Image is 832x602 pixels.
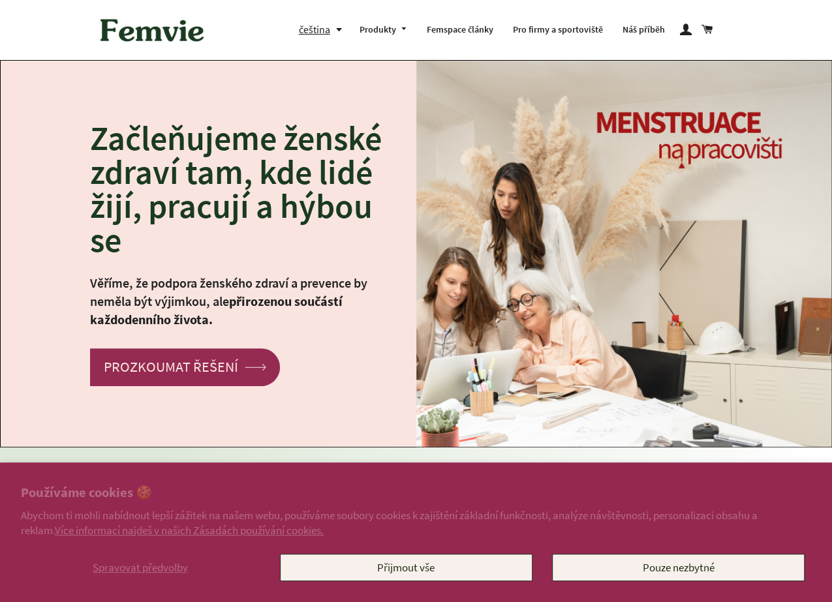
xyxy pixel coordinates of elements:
[552,554,805,581] button: Pouze nezbytné
[613,13,675,47] a: Náš příběh
[93,560,188,575] span: Spravovat předvolby
[298,21,349,38] button: čeština
[90,293,343,327] strong: přirozenou součástí každodenního života.
[349,13,417,47] a: Produkty
[417,13,503,47] a: Femspace články
[90,348,280,385] a: PROZKOUMAT ŘEŠENÍ
[90,121,397,257] h2: Začleňujeme ženské zdraví tam, kde lidé žijí, pracují a hýbou se
[503,13,613,47] a: Pro firmy a sportoviště
[55,523,324,537] a: Více informací najdeš v našich Zásadách používání cookies.
[93,10,211,50] img: Femvie
[21,483,811,502] h2: Používáme cookies 🍪
[280,554,532,581] button: Přijmout vše
[21,554,260,581] button: Spravovat předvolby
[21,508,811,537] p: Abychom ti mohli nabídnout lepší zážitek na našem webu, používáme soubory cookies k zajištění zák...
[90,274,397,329] p: Věříme, že podpora ženského zdraví a prevence by neměla být výjimkou, ale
